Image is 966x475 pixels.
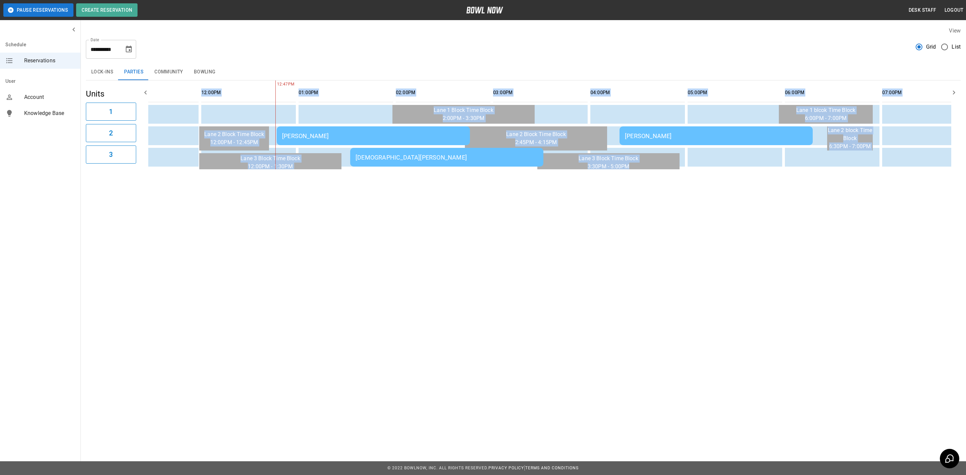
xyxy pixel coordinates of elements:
div: [PERSON_NAME] [625,132,807,139]
button: Community [149,64,189,80]
h6: 1 [109,106,113,117]
div: [PERSON_NAME] [282,132,465,139]
button: Logout [942,4,966,16]
a: Terms and Conditions [525,466,579,470]
h6: 2 [109,128,113,138]
th: 11:00AM [104,83,199,102]
button: 3 [86,145,136,164]
span: 12:47PM [275,81,277,88]
button: 2 [86,124,136,142]
th: 12:00PM [201,83,296,102]
button: 1 [86,103,136,121]
button: Parties [119,64,149,80]
span: © 2022 BowlNow, Inc. All Rights Reserved. [387,466,488,470]
button: Lock-ins [86,64,119,80]
button: Desk Staff [906,4,939,16]
a: Privacy Policy [488,466,524,470]
h5: Units [86,88,136,99]
label: View [949,27,961,34]
span: List [952,43,961,51]
span: Grid [926,43,936,51]
div: inventory tabs [86,64,961,80]
div: [DEMOGRAPHIC_DATA][PERSON_NAME] [356,154,538,161]
button: Choose date, selected date is Oct 11, 2025 [122,43,136,56]
button: Bowling [189,64,221,80]
button: Create Reservation [76,3,138,17]
img: logo [466,7,503,13]
button: Pause Reservations [3,3,73,17]
span: Account [24,93,75,101]
span: Knowledge Base [24,109,75,117]
span: Reservations [24,57,75,65]
h6: 3 [109,149,113,160]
